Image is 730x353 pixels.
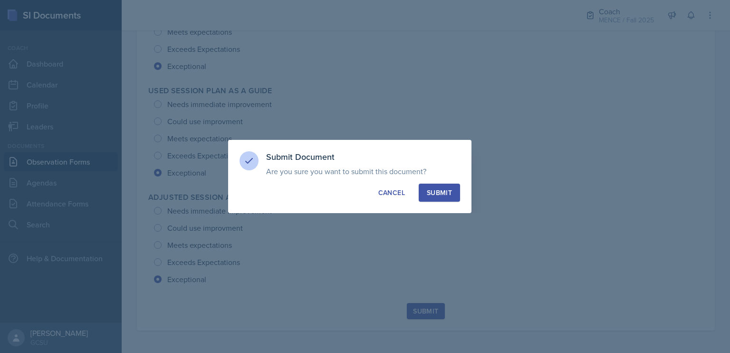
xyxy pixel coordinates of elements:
button: Cancel [370,184,413,202]
p: Are you sure you want to submit this document? [266,167,460,176]
div: Cancel [378,188,405,197]
button: Submit [419,184,460,202]
div: Submit [427,188,452,197]
h3: Submit Document [266,151,460,163]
